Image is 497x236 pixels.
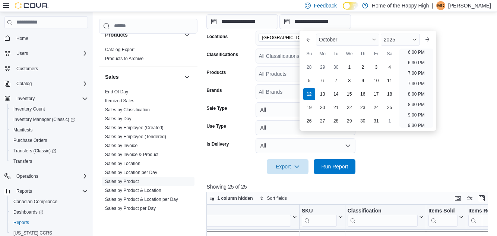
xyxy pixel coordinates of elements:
[15,2,48,9] img: Cova
[384,88,396,100] div: day-18
[256,138,355,153] button: All
[105,197,178,202] a: Sales by Product & Location per Day
[330,75,342,87] div: day-7
[105,134,166,140] span: Sales by Employee (Tendered)
[7,156,91,167] button: Transfers
[10,218,88,227] span: Reports
[13,64,41,73] a: Customers
[303,88,315,100] div: day-12
[105,98,134,104] span: Itemized Sales
[262,34,320,41] span: [GEOGRAPHIC_DATA] - The Shed District - Fire & Flower
[399,49,433,128] ul: Time
[302,207,337,214] div: SKU
[405,121,428,130] li: 9:30 PM
[303,61,315,73] div: day-28
[207,194,256,203] button: 1 column hidden
[384,48,396,60] div: Sa
[405,111,428,119] li: 9:00 PM
[105,56,143,61] a: Products to Archive
[16,81,32,87] span: Catalog
[105,89,128,95] span: End Of Day
[303,102,315,114] div: day-19
[370,88,382,100] div: day-17
[206,87,222,93] label: Brands
[13,79,88,88] span: Catalog
[384,115,396,127] div: day-1
[105,116,132,122] span: Sales by Day
[317,102,329,114] div: day-20
[330,61,342,73] div: day-30
[348,207,418,226] div: Classification
[10,125,88,134] span: Manifests
[99,87,197,216] div: Sales
[206,141,229,147] label: Is Delivery
[183,72,191,81] button: Sales
[330,115,342,127] div: day-28
[317,61,329,73] div: day-29
[105,152,158,157] a: Sales by Invoice & Product
[330,48,342,60] div: Tu
[105,134,166,139] a: Sales by Employee (Tendered)
[256,120,355,135] button: All
[1,78,91,89] button: Catalog
[344,102,355,114] div: day-22
[7,217,91,228] button: Reports
[314,159,355,174] button: Run Report
[370,48,382,60] div: Fr
[105,152,158,158] span: Sales by Invoice & Product
[183,30,191,39] button: Products
[13,94,38,103] button: Inventory
[206,34,228,40] label: Locations
[217,195,253,201] span: 1 column hidden
[13,127,32,133] span: Manifests
[105,31,128,38] h3: Products
[469,207,496,214] div: Items Ref
[372,1,429,10] p: Home of the Happy High
[10,146,88,155] span: Transfers (Classic)
[16,50,28,56] span: Users
[370,75,382,87] div: day-10
[370,115,382,127] div: day-31
[13,49,31,58] button: Users
[7,196,91,207] button: Canadian Compliance
[259,34,329,42] span: Winnipeg - The Shed District - Fire & Flower
[405,58,428,67] li: 6:30 PM
[10,208,88,217] span: Dashboards
[105,125,164,131] span: Sales by Employee (Created)
[13,117,75,122] span: Inventory Manager (Classic)
[10,197,60,206] a: Canadian Compliance
[206,183,491,190] p: Showing 25 of 25
[153,207,297,226] button: Product
[7,104,91,114] button: Inventory Count
[7,114,91,125] a: Inventory Manager (Classic)
[303,75,315,87] div: day-5
[13,79,35,88] button: Catalog
[10,197,88,206] span: Canadian Compliance
[432,1,433,10] p: |
[7,125,91,135] button: Manifests
[316,34,379,46] div: Button. Open the month selector. October is currently selected.
[279,14,351,29] input: Press the down key to enter a popover containing a calendar. Press the escape key to close the po...
[105,205,156,211] span: Sales by Product per Day
[303,34,314,46] button: Previous Month
[10,105,48,114] a: Inventory Count
[13,172,88,181] span: Operations
[10,115,78,124] a: Inventory Manager (Classic)
[1,93,91,104] button: Inventory
[384,37,395,43] span: 2025
[105,188,161,193] a: Sales by Product & Location
[13,148,56,154] span: Transfers (Classic)
[1,171,91,181] button: Operations
[357,61,369,73] div: day-2
[303,48,315,60] div: Su
[344,48,355,60] div: We
[330,102,342,114] div: day-21
[105,107,150,113] span: Sales by Classification
[10,125,35,134] a: Manifests
[344,88,355,100] div: day-15
[99,45,197,66] div: Products
[13,187,88,196] span: Reports
[256,102,355,117] button: All
[153,207,291,214] div: Product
